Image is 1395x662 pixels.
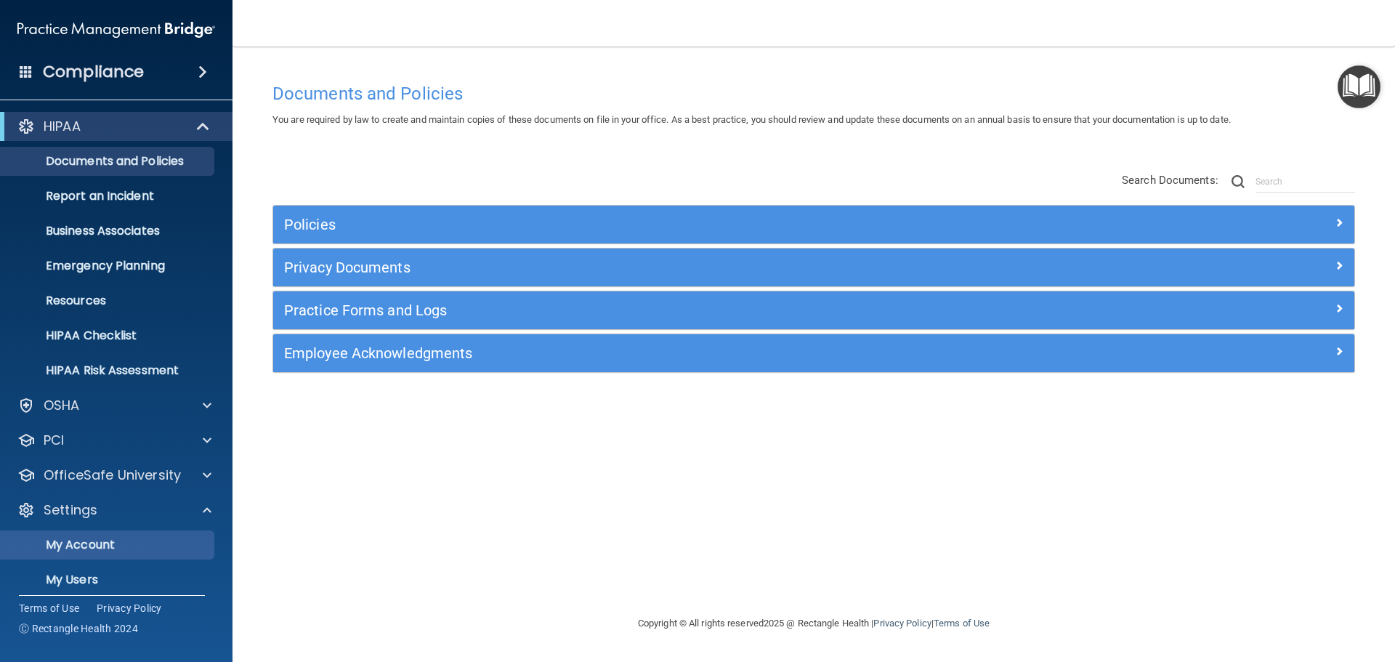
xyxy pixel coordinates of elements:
[934,618,990,629] a: Terms of Use
[284,342,1343,365] a: Employee Acknowledgments
[284,213,1343,236] a: Policies
[17,118,211,135] a: HIPAA
[44,432,64,449] p: PCI
[17,397,211,414] a: OSHA
[1122,174,1218,187] span: Search Documents:
[44,501,97,519] p: Settings
[9,189,208,203] p: Report an Incident
[284,217,1073,233] h5: Policies
[17,467,211,484] a: OfficeSafe University
[19,601,79,615] a: Terms of Use
[272,114,1231,125] span: You are required by law to create and maintain copies of these documents on file in your office. ...
[284,299,1343,322] a: Practice Forms and Logs
[1255,171,1355,193] input: Search
[9,538,208,552] p: My Account
[284,302,1073,318] h5: Practice Forms and Logs
[9,363,208,378] p: HIPAA Risk Assessment
[44,467,181,484] p: OfficeSafe University
[1338,65,1380,108] button: Open Resource Center
[9,573,208,587] p: My Users
[284,256,1343,279] a: Privacy Documents
[272,84,1355,103] h4: Documents and Policies
[9,154,208,169] p: Documents and Policies
[17,15,215,44] img: PMB logo
[17,432,211,449] a: PCI
[9,328,208,343] p: HIPAA Checklist
[9,294,208,308] p: Resources
[873,618,931,629] a: Privacy Policy
[44,118,81,135] p: HIPAA
[97,601,162,615] a: Privacy Policy
[44,397,80,414] p: OSHA
[9,259,208,273] p: Emergency Planning
[17,501,211,519] a: Settings
[9,224,208,238] p: Business Associates
[549,600,1079,647] div: Copyright © All rights reserved 2025 @ Rectangle Health | |
[43,62,144,82] h4: Compliance
[1232,175,1245,188] img: ic-search.3b580494.png
[284,345,1073,361] h5: Employee Acknowledgments
[19,621,138,636] span: Ⓒ Rectangle Health 2024
[284,259,1073,275] h5: Privacy Documents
